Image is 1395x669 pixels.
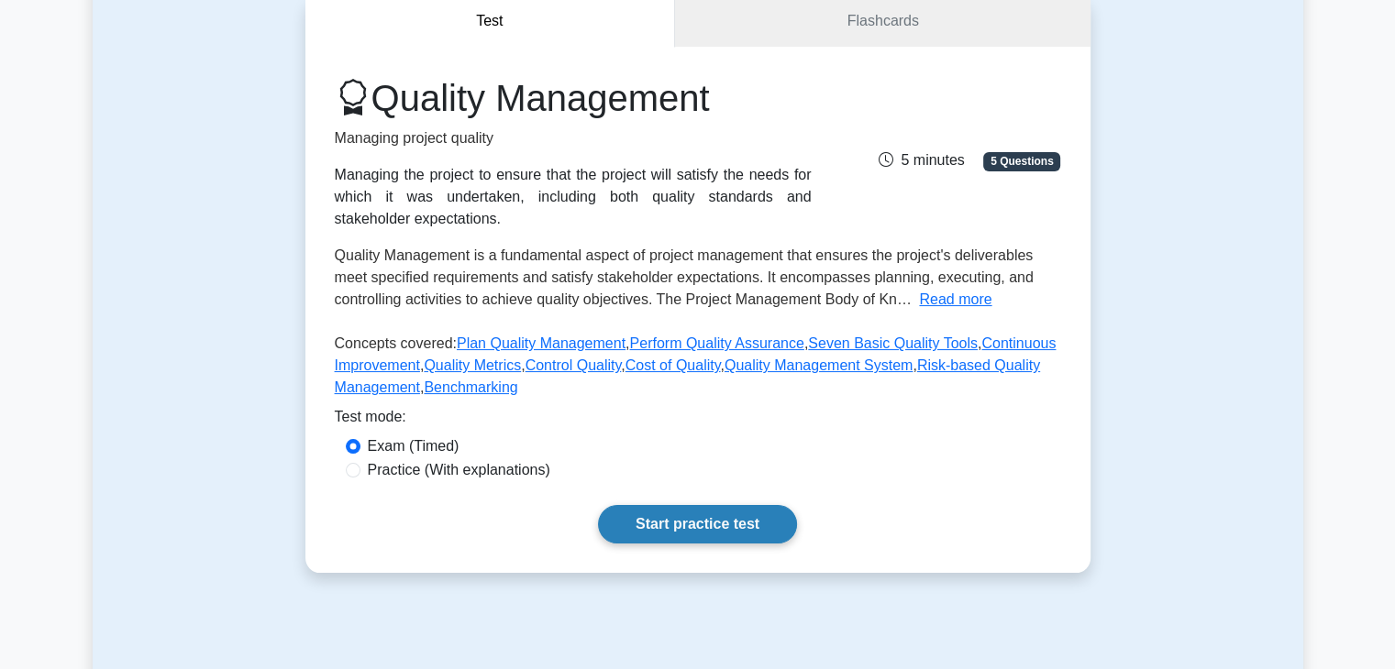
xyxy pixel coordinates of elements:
[725,357,913,373] a: Quality Management System
[368,459,550,481] label: Practice (With explanations)
[424,379,517,395] a: Benchmarking
[598,505,797,543] a: Start practice test
[808,335,978,351] a: Seven Basic Quality Tools
[335,333,1061,406] p: Concepts covered: , , , , , , , , ,
[526,357,622,373] a: Control Quality
[335,127,812,149] p: Managing project quality
[983,152,1060,170] span: 5 Questions
[457,335,626,351] a: Plan Quality Management
[879,152,964,168] span: 5 minutes
[335,247,1034,307] span: Quality Management is a fundamental aspect of project management that ensures the project's deliv...
[335,406,1061,435] div: Test mode:
[368,435,459,457] label: Exam (Timed)
[629,335,803,351] a: Perform Quality Assurance
[626,357,721,373] a: Cost of Quality
[919,289,991,311] button: Read more
[424,357,521,373] a: Quality Metrics
[335,164,812,230] div: Managing the project to ensure that the project will satisfy the needs for which it was undertake...
[335,76,812,120] h1: Quality Management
